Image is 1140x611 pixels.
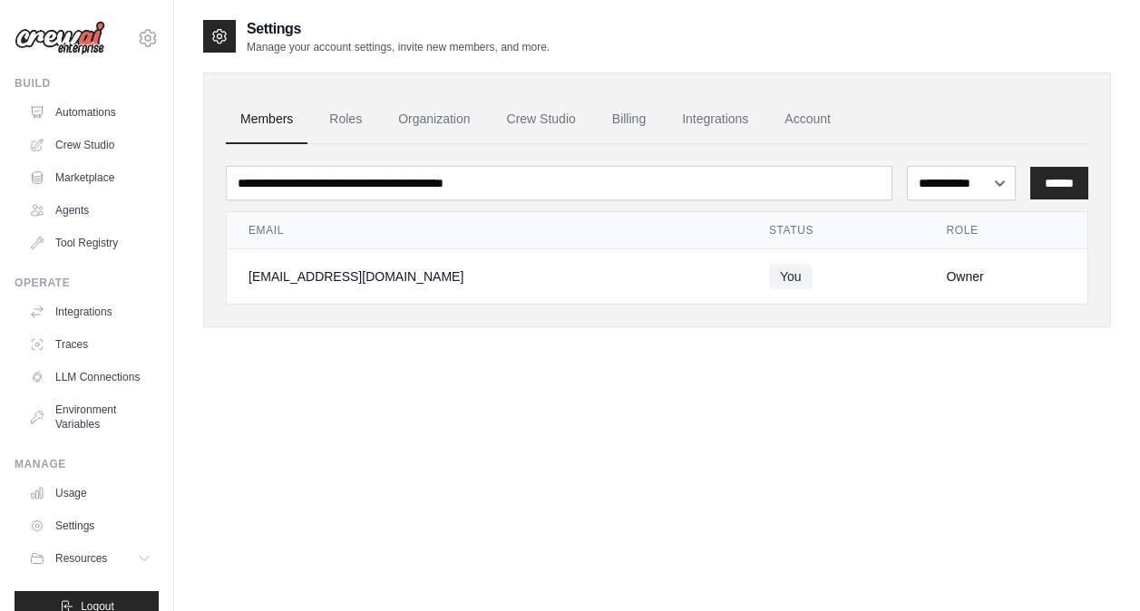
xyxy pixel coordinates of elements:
th: Role [924,212,1087,249]
div: Operate [15,276,159,290]
button: Resources [22,544,159,573]
p: Manage your account settings, invite new members, and more. [247,40,550,54]
a: Environment Variables [22,395,159,439]
a: Traces [22,330,159,359]
div: Manage [15,457,159,471]
a: Settings [22,511,159,540]
a: Organization [384,95,484,144]
a: Members [226,95,307,144]
th: Email [227,212,747,249]
a: Crew Studio [492,95,590,144]
a: Marketplace [22,163,159,192]
a: Crew Studio [22,131,159,160]
div: Owner [946,267,1066,286]
span: You [769,264,813,289]
img: Logo [15,21,105,55]
a: Integrations [22,297,159,326]
a: Automations [22,98,159,127]
div: Build [15,76,159,91]
a: LLM Connections [22,363,159,392]
a: Billing [598,95,660,144]
a: Usage [22,479,159,508]
a: Roles [315,95,376,144]
a: Integrations [667,95,763,144]
a: Account [770,95,845,144]
h2: Settings [247,18,550,40]
div: [EMAIL_ADDRESS][DOMAIN_NAME] [248,267,726,286]
a: Tool Registry [22,228,159,257]
th: Status [747,212,925,249]
span: Resources [55,551,107,566]
a: Agents [22,196,159,225]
